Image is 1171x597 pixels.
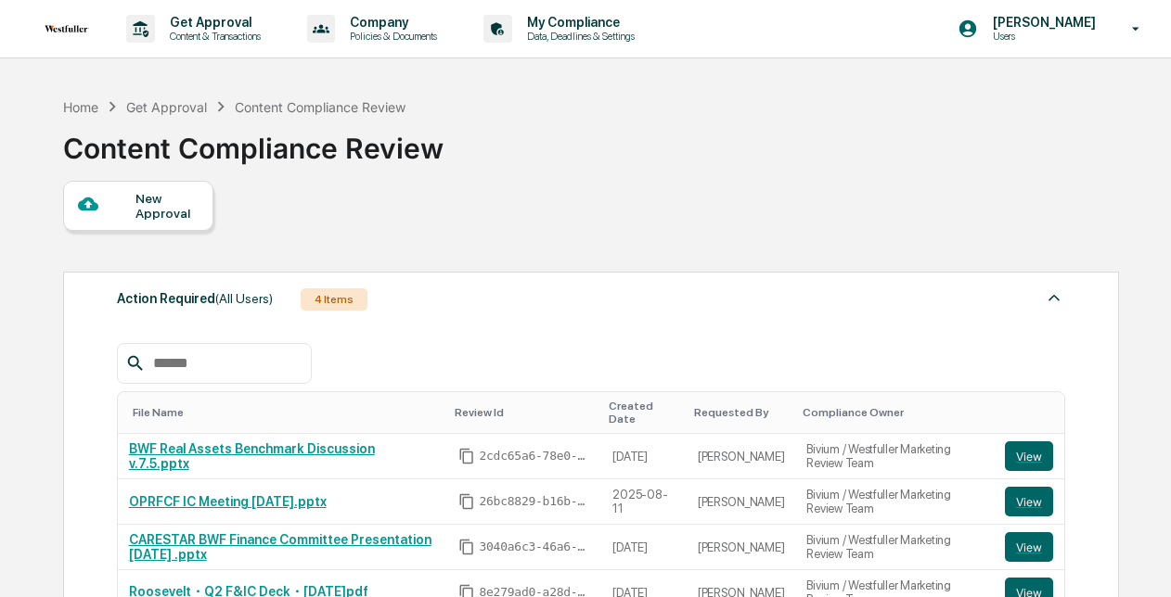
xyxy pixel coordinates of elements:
[694,406,789,419] div: Toggle SortBy
[795,434,993,479] td: Bivium / Westfuller Marketing Review Team
[45,25,89,32] img: logo
[601,525,686,570] td: [DATE]
[133,406,441,419] div: Toggle SortBy
[63,117,444,165] div: Content Compliance Review
[235,99,405,115] div: Content Compliance Review
[479,449,590,464] span: 2cdc65a6-78e0-4047-91fb-2f3afac381fa
[795,479,993,525] td: Bivium / Westfuller Marketing Review Team
[215,291,273,306] span: (All Users)
[479,540,590,554] span: 3040a6c3-46a6-4967-bb2b-85f2d937caf2
[978,15,1105,30] p: [PERSON_NAME]
[135,191,198,221] div: New Approval
[155,15,270,30] p: Get Approval
[129,494,327,509] a: OPRFCF IC Meeting [DATE].pptx
[1005,532,1053,562] button: View
[512,30,644,43] p: Data, Deadlines & Settings
[978,30,1105,43] p: Users
[1043,286,1065,309] img: caret
[601,479,686,525] td: 2025-08-11
[155,30,270,43] p: Content & Transactions
[1009,406,1057,419] div: Toggle SortBy
[335,15,446,30] p: Company
[687,434,796,479] td: [PERSON_NAME]
[458,539,475,555] span: Copy Id
[512,15,644,30] p: My Compliance
[601,434,686,479] td: [DATE]
[803,406,985,419] div: Toggle SortBy
[458,448,475,464] span: Copy Id
[609,400,678,426] div: Toggle SortBy
[795,525,993,570] td: Bivium / Westfuller Marketing Review Team
[455,406,594,419] div: Toggle SortBy
[687,525,796,570] td: [PERSON_NAME]
[129,441,375,471] a: BWF Real Assets Benchmark Discussion v.7.5.pptx
[335,30,446,43] p: Policies & Documents
[301,288,367,311] div: 4 Items
[129,532,431,562] a: CARESTAR BWF Finance Committee Presentation [DATE] .pptx
[117,286,273,311] div: Action Required
[479,494,590,509] span: 26bc8829-b16b-4363-a224-b3a9a7c40805
[1005,487,1053,516] button: View
[458,493,475,510] span: Copy Id
[1005,441,1053,471] button: View
[126,99,207,115] div: Get Approval
[63,99,98,115] div: Home
[687,479,796,525] td: [PERSON_NAME]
